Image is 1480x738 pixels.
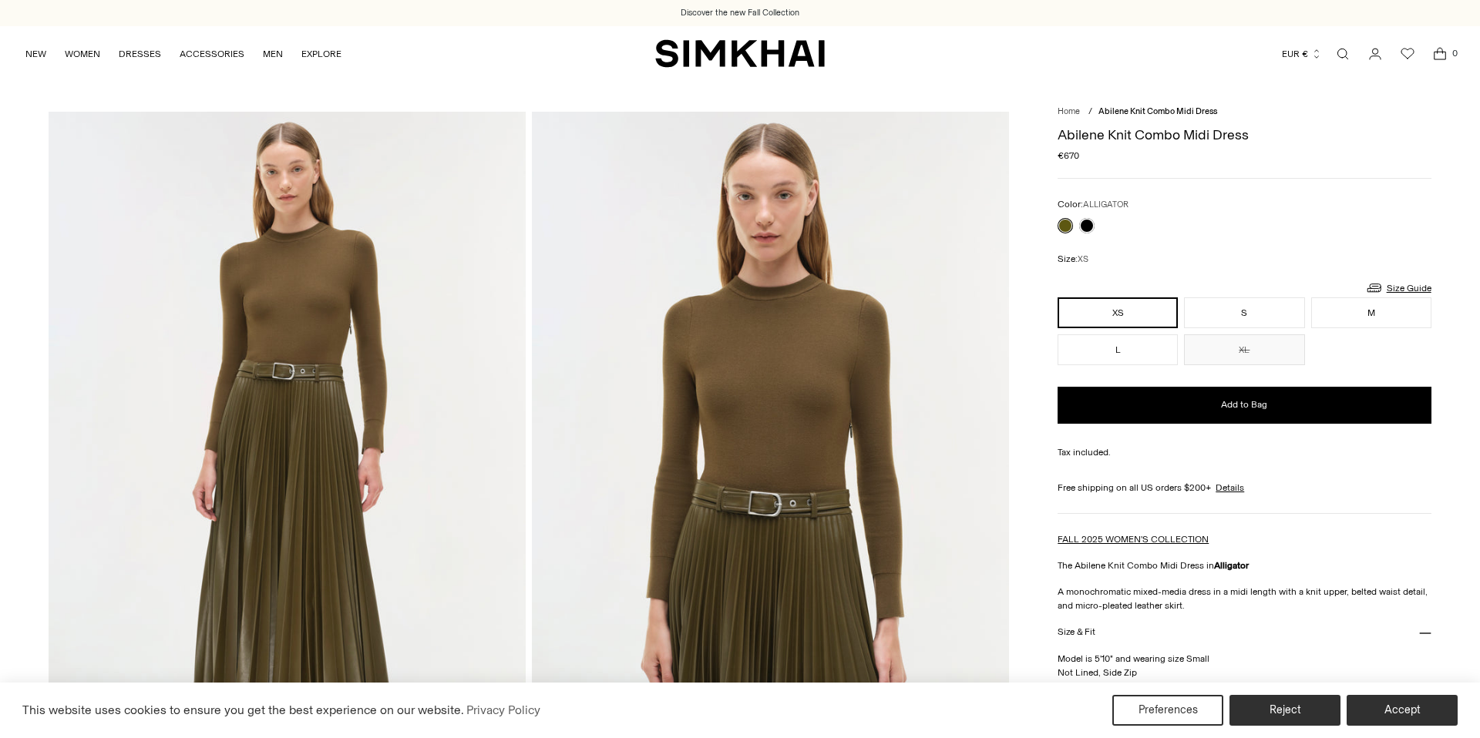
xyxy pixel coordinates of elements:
h3: Size & Fit [1058,627,1095,637]
a: Open cart modal [1424,39,1455,69]
p: Model is 5'10" and wearing size Small Not Lined, Side Zip [1058,652,1431,679]
button: L [1058,334,1178,365]
label: Size: [1058,252,1088,267]
a: FALL 2025 WOMEN'S COLLECTION [1058,534,1209,545]
button: EUR € [1282,37,1322,71]
span: This website uses cookies to ensure you get the best experience on our website. [22,703,464,717]
button: Preferences [1112,695,1223,726]
span: Abilene Knit Combo Midi Dress [1098,106,1217,116]
span: Add to Bag [1221,398,1267,411]
a: NEW [25,37,46,71]
a: WOMEN [65,37,100,71]
div: Tax included. [1058,445,1431,459]
a: Wishlist [1392,39,1423,69]
a: Privacy Policy (opens in a new tab) [464,699,543,722]
span: €670 [1058,149,1079,163]
a: Discover the new Fall Collection [681,7,799,19]
a: SIMKHAI [655,39,825,69]
p: The Abilene Knit Combo Midi Dress in [1058,559,1431,572]
a: Size Guide [1365,278,1431,297]
button: Size & Fit [1058,612,1431,652]
a: MEN [263,37,283,71]
div: / [1088,106,1092,119]
h1: Abilene Knit Combo Midi Dress [1058,128,1431,142]
span: XS [1078,254,1088,264]
div: Free shipping on all US orders $200+ [1058,481,1431,495]
button: M [1311,297,1431,328]
button: Add to Bag [1058,387,1431,424]
p: A monochromatic mixed-media dress in a midi length with a knit upper, belted waist detail, and mi... [1058,585,1431,612]
a: DRESSES [119,37,161,71]
span: 0 [1448,46,1461,60]
strong: Alligator [1214,560,1249,571]
button: S [1184,297,1304,328]
a: EXPLORE [301,37,341,71]
a: Go to the account page [1360,39,1391,69]
a: Details [1216,481,1244,495]
span: ALLIGATOR [1083,200,1128,210]
a: ACCESSORIES [180,37,244,71]
button: XS [1058,297,1178,328]
button: XL [1184,334,1304,365]
label: Color: [1058,197,1128,212]
nav: breadcrumbs [1058,106,1431,119]
button: Accept [1347,695,1458,726]
button: Reject [1229,695,1340,726]
a: Open search modal [1327,39,1358,69]
a: Home [1058,106,1080,116]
